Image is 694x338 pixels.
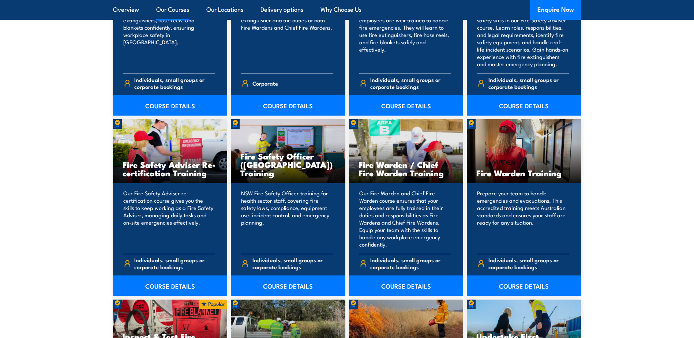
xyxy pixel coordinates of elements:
[477,189,569,248] p: Prepare your team to handle emergencies and evacuations. This accredited training meets Australia...
[241,189,333,248] p: NSW Fire Safety Officer training for health sector staff, covering fire safety laws, compliance, ...
[231,95,345,116] a: COURSE DETAILS
[349,275,464,296] a: COURSE DETAILS
[488,256,569,270] span: Individuals, small groups or corporate bookings
[134,76,215,90] span: Individuals, small groups or corporate bookings
[113,275,228,296] a: COURSE DETAILS
[113,95,228,116] a: COURSE DETAILS
[134,256,215,270] span: Individuals, small groups or corporate bookings
[477,2,569,68] p: Equip your team in [GEOGRAPHIC_DATA] with key fire safety skills in our Fire Safety Adviser cours...
[359,160,454,177] h3: Fire Warden / Chief Fire Warden Training
[370,76,451,90] span: Individuals, small groups or corporate bookings
[231,275,345,296] a: COURSE DETAILS
[349,95,464,116] a: COURSE DETAILS
[240,152,336,177] h3: Fire Safety Officer ([GEOGRAPHIC_DATA]) Training
[476,169,572,177] h3: Fire Warden Training
[359,189,451,248] p: Our Fire Warden and Chief Fire Warden course ensures that your employees are fully trained in the...
[123,189,215,248] p: Our Fire Safety Adviser re-certification course gives you the skills to keep working as a Fire Sa...
[488,76,569,90] span: Individuals, small groups or corporate bookings
[252,78,278,89] span: Corporate
[123,160,218,177] h3: Fire Safety Adviser Re-certification Training
[467,95,581,116] a: COURSE DETAILS
[252,256,333,270] span: Individuals, small groups or corporate bookings
[241,2,333,68] p: Our Fire Combo Awareness Day includes training on how to use a fire extinguisher and the duties o...
[123,2,215,68] p: Train your team in essential fire safety. Learn to use fire extinguishers, hose reels, and blanke...
[370,256,451,270] span: Individuals, small groups or corporate bookings
[359,2,451,68] p: Our Fire Extinguisher and Fire Warden course will ensure your employees are well-trained to handl...
[467,275,581,296] a: COURSE DETAILS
